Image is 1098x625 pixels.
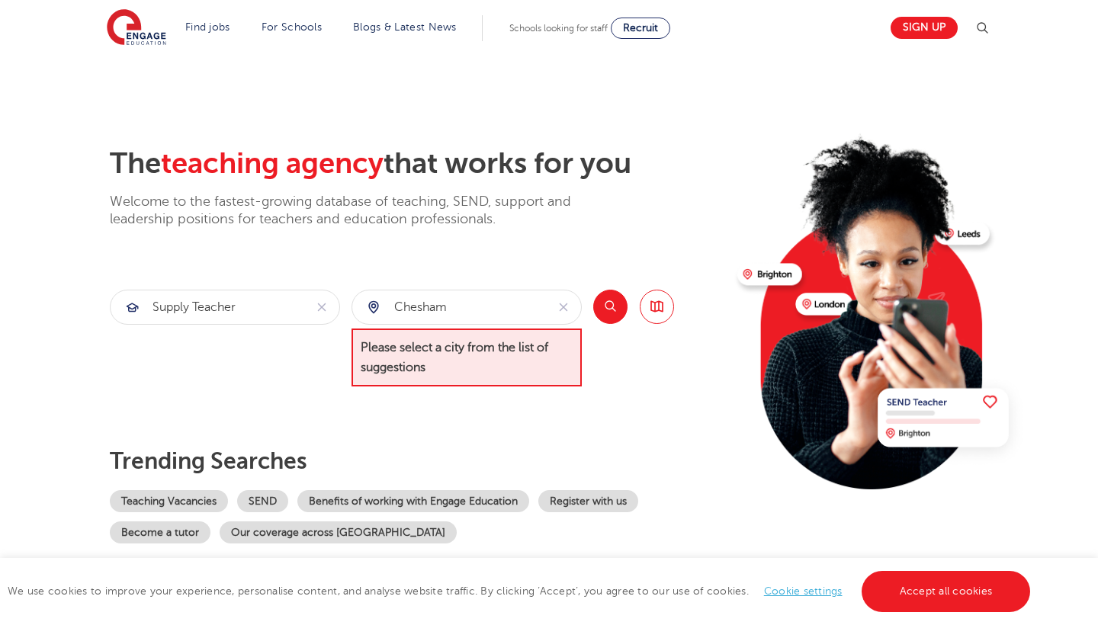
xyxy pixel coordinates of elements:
a: Sign up [891,17,958,39]
a: Find jobs [185,21,230,33]
a: Blogs & Latest News [353,21,457,33]
a: Accept all cookies [862,571,1031,612]
span: We use cookies to improve your experience, personalise content, and analyse website traffic. By c... [8,585,1034,597]
p: Welcome to the fastest-growing database of teaching, SEND, support and leadership positions for t... [110,193,613,229]
span: Recruit [623,22,658,34]
span: teaching agency [161,147,384,180]
p: Trending searches [110,447,725,475]
span: Schools looking for staff [509,23,608,34]
input: Submit [352,290,546,324]
div: Submit [352,290,582,325]
a: Recruit [611,18,670,39]
a: Register with us [538,490,638,512]
img: Engage Education [107,9,166,47]
span: Please select a city from the list of suggestions [352,329,582,387]
button: Search [593,290,628,324]
a: Benefits of working with Engage Education [297,490,529,512]
button: Clear [304,290,339,324]
a: Our coverage across [GEOGRAPHIC_DATA] [220,521,457,543]
a: Teaching Vacancies [110,490,228,512]
a: Become a tutor [110,521,210,543]
button: Clear [546,290,581,324]
a: For Schools [262,21,322,33]
input: Submit [111,290,304,324]
a: SEND [237,490,288,512]
a: Cookie settings [764,585,843,597]
h2: The that works for you [110,146,725,181]
div: Submit [110,290,340,325]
